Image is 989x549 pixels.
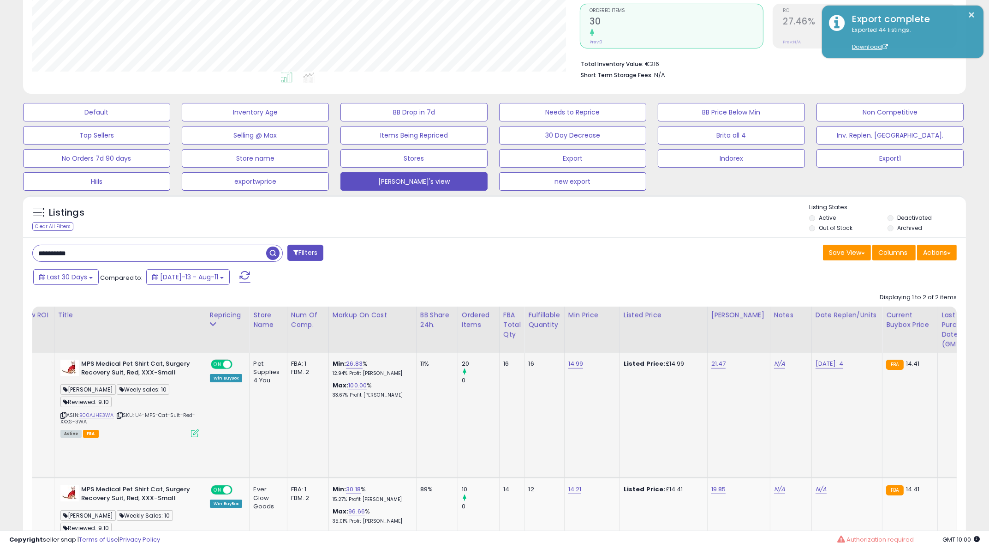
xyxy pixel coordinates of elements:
[816,359,843,368] a: [DATE]: 4
[23,103,170,121] button: Default
[33,269,99,285] button: Last 30 Days
[811,307,882,353] th: CSV column name: cust_attr_4_Date Replen/Units
[333,518,409,525] p: 35.01% Profit [PERSON_NAME]
[60,384,116,395] span: [PERSON_NAME]
[499,172,646,191] button: new export
[340,172,488,191] button: [PERSON_NAME]'s view
[906,359,920,368] span: 14.41
[581,71,653,79] b: Short Term Storage Fees:
[886,360,903,370] small: FBA
[333,310,412,320] div: Markup on Cost
[878,248,907,257] span: Columns
[210,310,246,320] div: Repricing
[60,430,82,438] span: All listings currently available for purchase on Amazon
[117,384,169,395] span: Weely sales: 10
[81,360,193,379] b: MPS Medical Pet Shirt Cat, Surgery Recovery Suit, Red, XXX-Small
[462,485,499,494] div: 10
[499,126,646,145] button: 30 Day Decrease
[210,374,243,382] div: Win BuyBox
[212,361,223,368] span: ON
[83,430,99,438] span: FBA
[499,103,646,121] button: Needs to Reprice
[333,507,349,516] b: Max:
[333,507,409,525] div: %
[420,310,454,330] div: BB Share 24h.
[897,214,932,222] label: Deactivated
[624,485,666,494] b: Listed Price:
[333,360,409,377] div: %
[9,535,43,544] strong: Copyright
[79,535,118,544] a: Terms of Use
[291,310,325,330] div: Num of Comp.
[774,310,808,320] div: Notes
[816,485,827,494] a: N/A
[968,9,976,21] button: ×
[816,149,964,168] button: Export1
[624,359,666,368] b: Listed Price:
[906,485,920,494] span: 14.41
[770,307,811,353] th: CSV column name: cust_attr_3_Notes
[47,272,87,282] span: Last 30 Days
[783,39,801,45] small: Prev: N/A
[823,245,871,260] button: Save View
[462,376,499,385] div: 0
[160,272,218,282] span: [DATE]-13 - Aug-11
[528,360,557,368] div: 16
[253,485,280,511] div: Ever Glow Goods
[783,16,956,29] h2: 27.46%
[819,224,852,232] label: Out of Stock
[291,494,322,502] div: FBM: 2
[348,507,365,516] a: 96.66
[348,381,367,390] a: 100.00
[23,126,170,145] button: Top Sellers
[590,39,603,45] small: Prev: 0
[711,359,726,368] a: 21.47
[590,16,763,29] h2: 30
[182,149,329,168] button: Store name
[60,411,196,425] span: | SKU: U4-MPS-Cat-Suit-Red-XXXS-3WA
[503,360,518,368] div: 16
[212,486,223,494] span: ON
[231,486,246,494] span: OFF
[624,485,700,494] div: £14.41
[624,360,700,368] div: £14.99
[845,12,977,26] div: Export complete
[711,310,766,320] div: [PERSON_NAME]
[462,502,499,511] div: 0
[333,381,409,398] div: %
[503,485,518,494] div: 14
[658,126,805,145] button: Brita all 4
[49,206,84,219] h5: Listings
[81,485,193,505] b: MPS Medical Pet Shirt Cat, Surgery Recovery Suit, Red, XXX-Small
[23,149,170,168] button: No Orders 7d 90 days
[852,43,888,51] a: Download
[503,310,521,339] div: FBA Total Qty
[60,397,112,407] span: Reviewed: 9.10
[568,485,582,494] a: 14.21
[880,293,957,302] div: Displaying 1 to 2 of 2 items
[658,149,805,168] button: Indorex
[60,510,116,521] span: [PERSON_NAME]
[100,273,143,282] span: Compared to:
[655,71,666,79] span: N/A
[60,360,199,436] div: ASIN:
[58,310,202,320] div: Title
[420,485,451,494] div: 89%
[845,26,977,52] div: Exported 44 listings.
[182,126,329,145] button: Selling @ Max
[287,245,323,261] button: Filters
[333,485,409,502] div: %
[658,103,805,121] button: BB Price Below Min
[182,103,329,121] button: Inventory Age
[711,485,726,494] a: 19.85
[340,103,488,121] button: BB Drop in 7d
[291,485,322,494] div: FBA: 1
[774,359,785,368] a: N/A
[816,103,964,121] button: Non Competitive
[420,360,451,368] div: 11%
[816,126,964,145] button: Inv. Replen. [GEOGRAPHIC_DATA].
[182,172,329,191] button: exportwprice
[462,360,499,368] div: 20
[942,535,980,544] span: 2025-09-11 10:00 GMT
[774,485,785,494] a: N/A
